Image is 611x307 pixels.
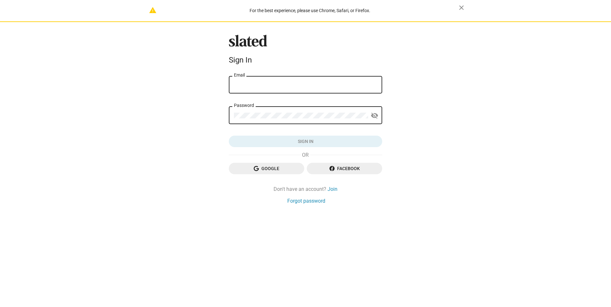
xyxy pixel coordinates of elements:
button: Facebook [307,163,382,174]
mat-icon: warning [149,6,157,14]
div: Don't have an account? [229,186,382,192]
mat-icon: close [458,4,465,11]
a: Join [328,186,337,192]
a: Forgot password [287,198,325,204]
span: Facebook [312,163,377,174]
sl-branding: Sign In [229,35,382,67]
button: Show password [368,109,381,122]
mat-icon: visibility_off [371,111,378,121]
span: Google [234,163,299,174]
button: Google [229,163,304,174]
div: Sign In [229,56,382,64]
div: For the best experience, please use Chrome, Safari, or Firefox. [161,6,459,15]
